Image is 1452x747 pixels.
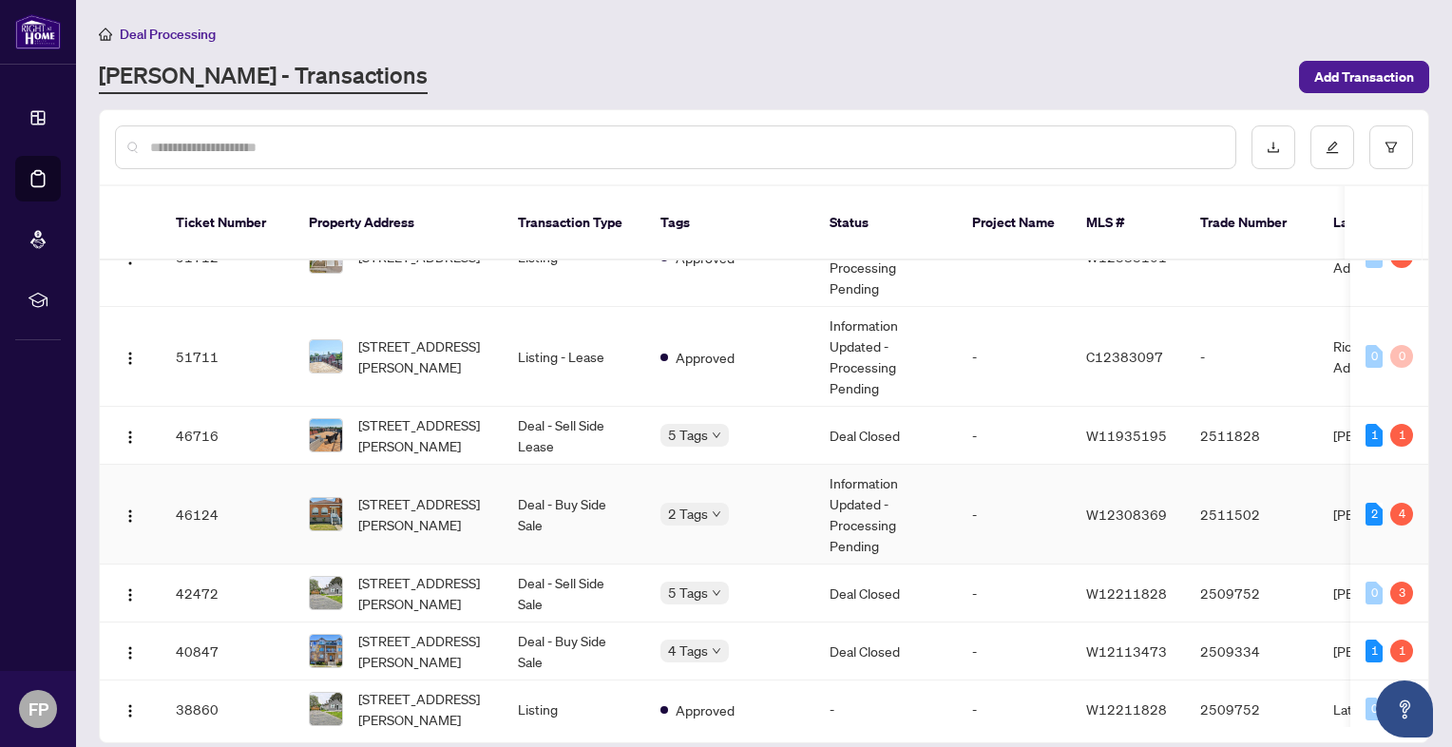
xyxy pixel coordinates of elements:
[814,565,957,622] td: Deal Closed
[123,508,138,524] img: Logo
[1185,565,1318,622] td: 2509752
[294,186,503,260] th: Property Address
[115,578,145,608] button: Logo
[957,622,1071,680] td: -
[1185,680,1318,738] td: 2509752
[1299,61,1429,93] button: Add Transaction
[957,407,1071,465] td: -
[123,351,138,366] img: Logo
[161,465,294,565] td: 46124
[1185,465,1318,565] td: 2511502
[310,498,342,530] img: thumbnail-img
[712,646,721,656] span: down
[1086,584,1167,602] span: W12211828
[814,186,957,260] th: Status
[161,307,294,407] td: 51711
[310,419,342,451] img: thumbnail-img
[1366,582,1383,604] div: 0
[1366,698,1383,720] div: 0
[1390,582,1413,604] div: 3
[1376,680,1433,737] button: Open asap
[1390,503,1413,526] div: 4
[1086,506,1167,523] span: W12308369
[503,307,645,407] td: Listing - Lease
[503,407,645,465] td: Deal - Sell Side Lease
[503,622,645,680] td: Deal - Buy Side Sale
[1086,700,1167,718] span: W12211828
[668,582,708,603] span: 5 Tags
[814,622,957,680] td: Deal Closed
[1366,503,1383,526] div: 2
[115,694,145,724] button: Logo
[503,465,645,565] td: Deal - Buy Side Sale
[814,465,957,565] td: Information Updated - Processing Pending
[1366,424,1383,447] div: 1
[668,640,708,661] span: 4 Tags
[358,335,487,377] span: [STREET_ADDRESS][PERSON_NAME]
[1185,622,1318,680] td: 2509334
[1390,424,1413,447] div: 1
[814,407,957,465] td: Deal Closed
[120,26,216,43] span: Deal Processing
[1310,125,1354,169] button: edit
[161,680,294,738] td: 38860
[1366,345,1383,368] div: 0
[1185,186,1318,260] th: Trade Number
[115,420,145,450] button: Logo
[29,696,48,722] span: FP
[1390,345,1413,368] div: 0
[15,14,61,49] img: logo
[676,347,735,368] span: Approved
[1390,640,1413,662] div: 1
[676,699,735,720] span: Approved
[668,424,708,446] span: 5 Tags
[161,565,294,622] td: 42472
[161,186,294,260] th: Ticket Number
[1071,186,1185,260] th: MLS #
[957,307,1071,407] td: -
[358,572,487,614] span: [STREET_ADDRESS][PERSON_NAME]
[310,693,342,725] img: thumbnail-img
[1385,141,1398,154] span: filter
[1314,62,1414,92] span: Add Transaction
[814,307,957,407] td: Information Updated - Processing Pending
[645,186,814,260] th: Tags
[115,636,145,666] button: Logo
[123,703,138,718] img: Logo
[1326,141,1339,154] span: edit
[1185,407,1318,465] td: 2511828
[123,645,138,661] img: Logo
[712,588,721,598] span: down
[503,186,645,260] th: Transaction Type
[1369,125,1413,169] button: filter
[358,630,487,672] span: [STREET_ADDRESS][PERSON_NAME]
[99,60,428,94] a: [PERSON_NAME] - Transactions
[123,587,138,603] img: Logo
[1267,141,1280,154] span: download
[712,431,721,440] span: down
[161,407,294,465] td: 46716
[814,680,957,738] td: -
[1086,348,1163,365] span: C12383097
[358,493,487,535] span: [STREET_ADDRESS][PERSON_NAME]
[503,680,645,738] td: Listing
[310,577,342,609] img: thumbnail-img
[123,430,138,445] img: Logo
[1086,642,1167,660] span: W12113473
[161,622,294,680] td: 40847
[115,499,145,529] button: Logo
[1086,427,1167,444] span: W11935195
[358,688,487,730] span: [STREET_ADDRESS][PERSON_NAME]
[115,341,145,372] button: Logo
[1366,640,1383,662] div: 1
[957,465,1071,565] td: -
[957,565,1071,622] td: -
[957,680,1071,738] td: -
[310,635,342,667] img: thumbnail-img
[310,340,342,373] img: thumbnail-img
[957,186,1071,260] th: Project Name
[503,565,645,622] td: Deal - Sell Side Sale
[668,503,708,525] span: 2 Tags
[1185,307,1318,407] td: -
[99,28,112,41] span: home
